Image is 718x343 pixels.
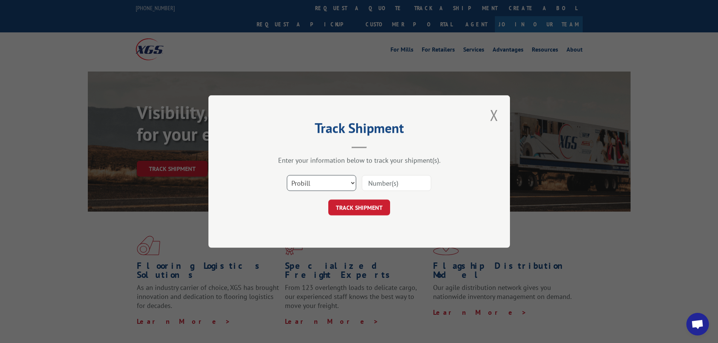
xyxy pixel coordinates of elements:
button: TRACK SHIPMENT [328,200,390,215]
h2: Track Shipment [246,123,472,137]
button: Close modal [488,105,501,125]
div: Enter your information below to track your shipment(s). [246,156,472,165]
input: Number(s) [362,175,431,191]
a: Open chat [686,313,709,335]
